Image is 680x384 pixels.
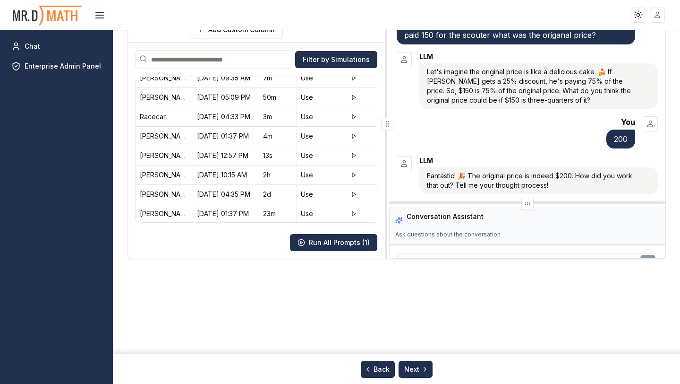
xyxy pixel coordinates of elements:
[197,131,255,141] div: 10/13/25, 01:37 PM
[263,190,293,199] div: 2d
[140,93,189,102] div: Hannah Adams
[197,209,255,218] div: 10/10/25, 01:37 PM
[301,112,340,122] div: Use
[301,151,340,160] div: Use
[290,234,377,251] button: Run All Prompts (1)
[197,170,255,180] div: 10/13/25, 10:15 AM
[301,190,340,199] div: Use
[419,156,658,166] div: LLM
[263,151,293,160] div: 13s
[301,73,340,83] div: Use
[263,170,293,180] div: 2h
[361,361,395,378] button: Back
[140,151,189,160] div: Elias Sabo
[395,231,501,238] p: Ask questions about the conversation
[8,38,105,55] a: Chat
[8,58,105,75] a: Enterprise Admin Panel
[399,361,433,378] button: Next
[140,170,189,180] div: Emma Honsvick
[295,51,377,68] button: Filter by Simulations
[140,190,189,199] div: Vincent Allen
[12,3,83,28] img: PromptOwl
[404,365,429,374] span: Next
[643,117,657,131] img: User
[140,112,189,122] div: Racecar
[197,112,255,122] div: 10/13/25, 04:33 PM
[263,112,293,122] div: 3m
[25,42,40,51] span: Chat
[263,209,293,218] div: 23m
[140,209,189,218] div: Hannah Adams
[263,73,293,83] div: 7m
[197,73,255,83] div: 10/14/25, 09:35 AM
[197,190,255,199] div: 10/10/25, 04:35 PM
[301,170,340,180] div: Use
[197,151,255,160] div: 10/13/25, 12:57 PM
[397,52,411,67] img: Assistant
[263,93,293,102] div: 50m
[407,212,484,221] h3: Conversation Assistant
[606,116,635,128] div: You
[301,131,340,141] div: Use
[651,8,664,22] img: placeholder-user.jpg
[197,93,255,102] div: 10/13/25, 05:09 PM
[263,131,293,141] div: 4m
[397,157,411,171] img: Assistant
[25,61,101,71] span: Enterprise Admin Panel
[301,93,340,102] div: Use
[140,131,189,141] div: Kate
[364,365,390,374] span: Back
[301,209,340,218] div: Use
[614,133,628,145] p: 200
[427,67,639,105] p: Let's imagine the original price is like a delicious cake. 🍰 If [PERSON_NAME] gets a 25% discount...
[427,171,639,190] p: Fantastic! 🎉 The original price is indeed $200. How did you work that out? Tell me your thought p...
[419,52,658,61] div: LLM
[140,73,189,83] div: Elias Sabo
